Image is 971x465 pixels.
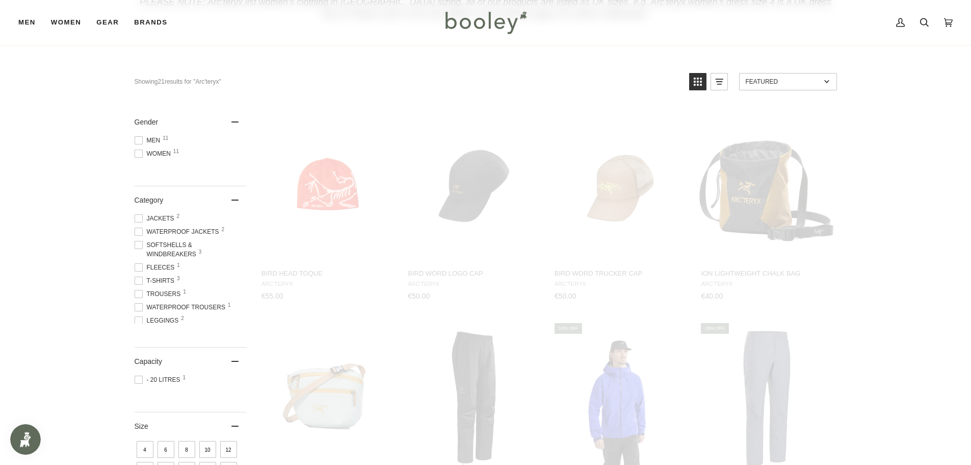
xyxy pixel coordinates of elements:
[135,118,159,126] span: Gender
[173,149,179,154] span: 11
[711,73,728,90] a: View list mode
[135,289,184,299] span: Trousers
[135,375,183,384] span: - 20 Litres
[199,250,202,255] span: 3
[135,214,177,223] span: Jackets
[746,78,821,85] span: Featured
[199,441,216,458] span: Size: 10
[51,17,81,28] span: Women
[137,441,153,458] span: Size: 4
[181,316,184,321] span: 2
[135,263,178,272] span: Fleeces
[222,227,225,232] span: 2
[135,227,222,236] span: Waterproof Jackets
[10,424,41,455] iframe: Button to open loyalty program pop-up
[135,136,164,145] span: Men
[163,136,168,141] span: 11
[18,17,36,28] span: Men
[135,303,228,312] span: Waterproof Trousers
[135,276,177,285] span: T-Shirts
[441,8,530,37] img: Booley
[135,73,681,90] div: Showing results for "Arc'teryx"
[183,375,186,380] span: 1
[177,214,180,219] span: 2
[158,441,174,458] span: Size: 6
[135,196,164,204] span: Category
[228,303,231,308] span: 1
[134,17,167,28] span: Brands
[177,276,180,281] span: 3
[177,263,180,268] span: 1
[689,73,706,90] a: View grid mode
[135,422,148,430] span: Size
[220,441,237,458] span: Size: 12
[96,17,119,28] span: Gear
[158,78,165,85] b: 21
[135,357,162,365] span: Capacity
[135,316,182,325] span: Leggings
[739,73,837,90] a: Sort options
[183,289,186,295] span: 1
[178,441,195,458] span: Size: 8
[135,149,174,158] span: Women
[135,240,247,259] span: Softshells & Windbreakers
